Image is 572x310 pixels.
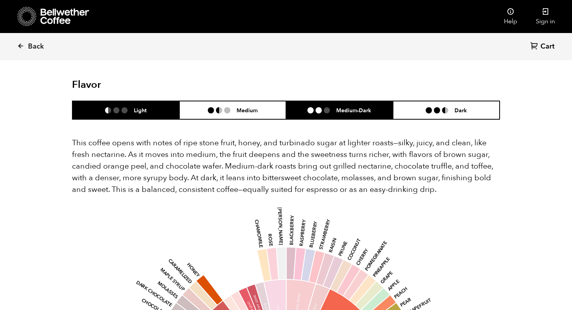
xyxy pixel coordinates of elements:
[134,107,147,113] h6: Light
[454,107,467,113] h6: Dark
[237,107,258,113] h6: Medium
[540,42,554,51] span: Cart
[530,42,556,52] a: Cart
[72,137,500,195] p: This coffee opens with notes of ripe stone fruit, honey, and turbinado sugar at lighter roasts—si...
[72,79,215,91] h2: Flavor
[28,42,44,51] span: Back
[336,107,371,113] h6: Medium-Dark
